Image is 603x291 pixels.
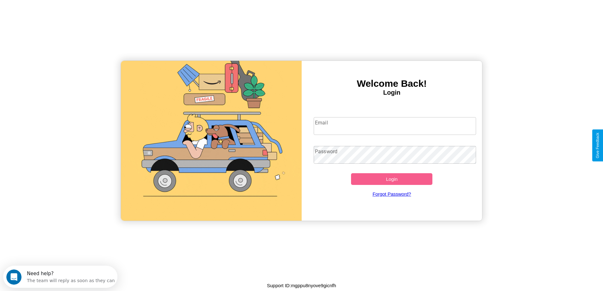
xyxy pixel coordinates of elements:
img: gif [121,61,302,221]
h4: Login [302,89,482,96]
button: Login [351,173,432,185]
div: Open Intercom Messenger [3,3,118,20]
p: Support ID: mgppu8nyove9gicnfh [267,281,336,290]
iframe: Intercom live chat discovery launcher [3,266,117,288]
iframe: Intercom live chat [6,269,22,285]
div: The team will reply as soon as they can [24,10,112,17]
h3: Welcome Back! [302,78,482,89]
div: Give Feedback [595,133,600,158]
div: Need help? [24,5,112,10]
a: Forgot Password? [311,185,473,203]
